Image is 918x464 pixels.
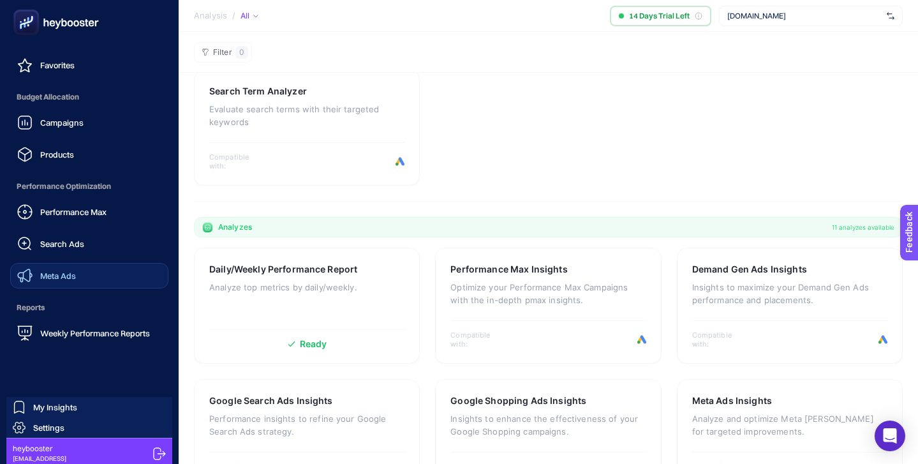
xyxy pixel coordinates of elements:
span: Performance Optimization [10,174,168,199]
a: Favorites [10,52,168,78]
span: Reports [10,295,168,320]
a: Meta Ads [10,263,168,288]
span: Budget Allocation [10,84,168,110]
img: svg%3e [887,10,894,22]
span: Compatible with: [692,331,750,348]
span: 14 Days Trial Left [629,11,690,21]
a: Search Term AnalyzerEvaluate search terms with their targeted keywordsCompatible with: [194,70,420,186]
span: 0 [239,47,244,57]
a: Performance Max [10,199,168,225]
span: Analysis [194,11,227,21]
h3: Daily/Weekly Performance Report [209,263,357,276]
p: Insights to enhance the effectiveness of your Google Shopping campaigns. [450,412,646,438]
a: Daily/Weekly Performance ReportAnalyze top metrics by daily/weekly.Ready [194,248,420,364]
p: Performance insights to refine your Google Search Ads strategy. [209,412,404,438]
a: My Insights [6,397,172,417]
div: All [241,11,258,21]
span: Compatible with: [450,331,508,348]
span: Products [40,149,74,160]
a: Performance Max InsightsOptimize your Performance Max Campaigns with the in-depth pmax insights.C... [435,248,661,364]
h3: Google Search Ads Insights [209,394,333,407]
h3: Demand Gen Ads Insights [692,263,807,276]
p: Evaluate search terms with their targeted keywords [209,103,404,128]
span: Meta Ads [40,271,76,281]
a: Demand Gen Ads InsightsInsights to maximize your Demand Gen Ads performance and placements.Compat... [677,248,903,364]
a: Search Ads [10,231,168,257]
span: Search Ads [40,239,84,249]
a: Products [10,142,168,167]
span: Compatible with: [209,153,267,170]
span: Weekly Performance Reports [40,328,150,338]
p: Analyze and optimize Meta [PERSON_NAME] for targeted improvements. [692,412,887,438]
div: Open Intercom Messenger [875,421,905,451]
span: Favorites [40,60,75,70]
span: 11 analyzes available [832,222,894,232]
p: Insights to maximize your Demand Gen Ads performance and placements. [692,281,887,306]
span: Campaigns [40,117,84,128]
button: Filter0 [194,42,252,63]
span: [EMAIL_ADDRESS] [13,454,66,463]
span: [DOMAIN_NAME] [727,11,882,21]
a: Campaigns [10,110,168,135]
span: Analyzes [218,222,252,232]
span: Settings [33,423,64,433]
h3: Search Term Analyzer [209,85,307,98]
span: Feedback [8,4,48,14]
a: Weekly Performance Reports [10,320,168,346]
a: Settings [6,417,172,438]
span: Filter [213,48,232,57]
p: Analyze top metrics by daily/weekly. [209,281,404,294]
h3: Meta Ads Insights [692,394,772,407]
span: / [232,10,235,20]
span: Ready [300,340,327,348]
span: Performance Max [40,207,107,217]
span: My Insights [33,402,77,412]
h3: Performance Max Insights [450,263,567,276]
p: Optimize your Performance Max Campaigns with the in-depth pmax insights. [450,281,646,306]
h3: Google Shopping Ads Insights [450,394,586,407]
span: heybooster [13,444,66,454]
